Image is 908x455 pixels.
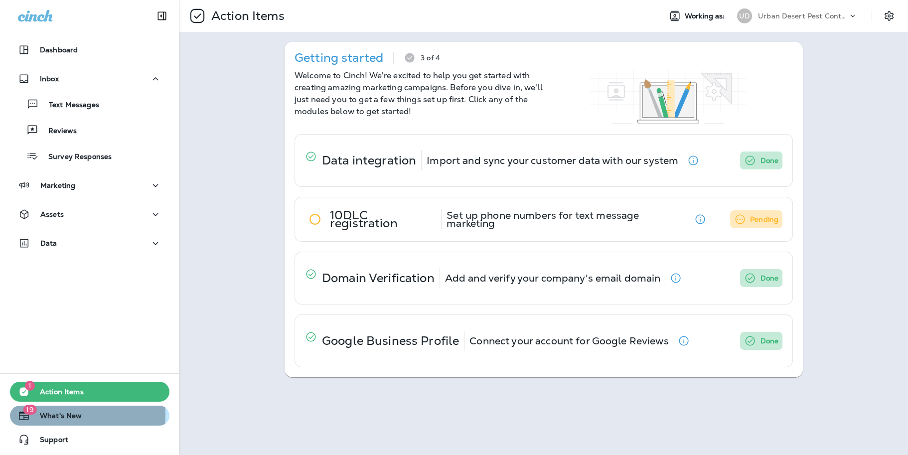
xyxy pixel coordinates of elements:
[10,406,169,426] button: 19What's New
[322,274,435,282] p: Domain Verification
[30,436,68,448] span: Support
[39,101,99,110] p: Text Messages
[40,239,57,247] p: Data
[758,12,848,20] p: Urban Desert Pest Control
[30,412,82,424] span: What's New
[10,204,169,224] button: Assets
[760,335,778,347] p: Done
[445,274,661,282] p: Add and verify your company's email domain
[322,337,459,345] p: Google Business Profile
[207,8,285,23] p: Action Items
[469,337,668,345] p: Connect your account for Google Reviews
[322,156,416,164] p: Data integration
[760,272,778,284] p: Done
[30,388,84,400] span: Action Items
[421,54,440,62] p: 3 of 4
[40,210,64,218] p: Assets
[750,213,778,225] p: Pending
[10,146,169,166] button: Survey Responses
[880,7,898,25] button: Settings
[10,40,169,60] button: Dashboard
[38,152,112,162] p: Survey Responses
[10,233,169,253] button: Data
[330,211,436,227] p: 10DLC registration
[40,181,75,189] p: Marketing
[148,6,176,26] button: Collapse Sidebar
[10,94,169,115] button: Text Messages
[38,127,77,136] p: Reviews
[737,8,752,23] div: UD
[295,54,383,62] p: Getting started
[10,69,169,89] button: Inbox
[40,75,59,83] p: Inbox
[685,12,727,20] span: Working as:
[295,70,544,118] p: Welcome to Cinch! We're excited to help you get started with creating amazing marketing campaigns...
[10,120,169,141] button: Reviews
[427,156,678,164] p: Import and sync your customer data with our system
[40,46,78,54] p: Dashboard
[760,154,778,166] p: Done
[23,405,36,415] span: 19
[10,382,169,402] button: 1Action Items
[10,175,169,195] button: Marketing
[10,430,169,450] button: Support
[25,381,35,391] span: 1
[447,211,685,227] p: Set up phone numbers for text message marketing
